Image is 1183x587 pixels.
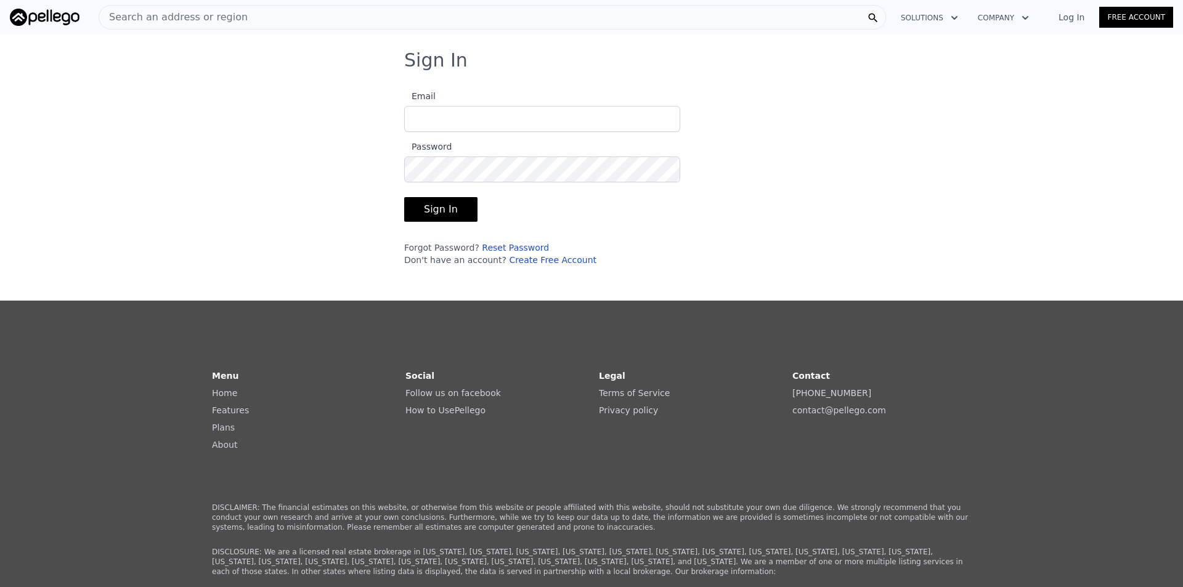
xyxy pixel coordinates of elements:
[792,405,886,415] a: contact@pellego.com
[404,106,680,132] input: Email
[404,197,478,222] button: Sign In
[599,405,658,415] a: Privacy policy
[1044,11,1099,23] a: Log In
[482,243,549,253] a: Reset Password
[404,241,680,266] div: Forgot Password? Don't have an account?
[212,371,238,381] strong: Menu
[891,7,968,29] button: Solutions
[212,388,237,398] a: Home
[404,91,436,101] span: Email
[212,440,237,450] a: About
[212,423,235,432] a: Plans
[792,371,830,381] strong: Contact
[599,388,670,398] a: Terms of Service
[405,371,434,381] strong: Social
[212,503,971,532] p: DISCLAIMER: The financial estimates on this website, or otherwise from this website or people aff...
[404,49,779,71] h3: Sign In
[509,255,596,265] a: Create Free Account
[404,156,680,182] input: Password
[968,7,1039,29] button: Company
[99,10,248,25] span: Search an address or region
[212,405,249,415] a: Features
[599,371,625,381] strong: Legal
[405,405,486,415] a: How to UsePellego
[212,547,971,577] p: DISCLOSURE: We are a licensed real estate brokerage in [US_STATE], [US_STATE], [US_STATE], [US_ST...
[405,388,501,398] a: Follow us on facebook
[1099,7,1173,28] a: Free Account
[404,142,452,152] span: Password
[792,388,871,398] a: [PHONE_NUMBER]
[10,9,79,26] img: Pellego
